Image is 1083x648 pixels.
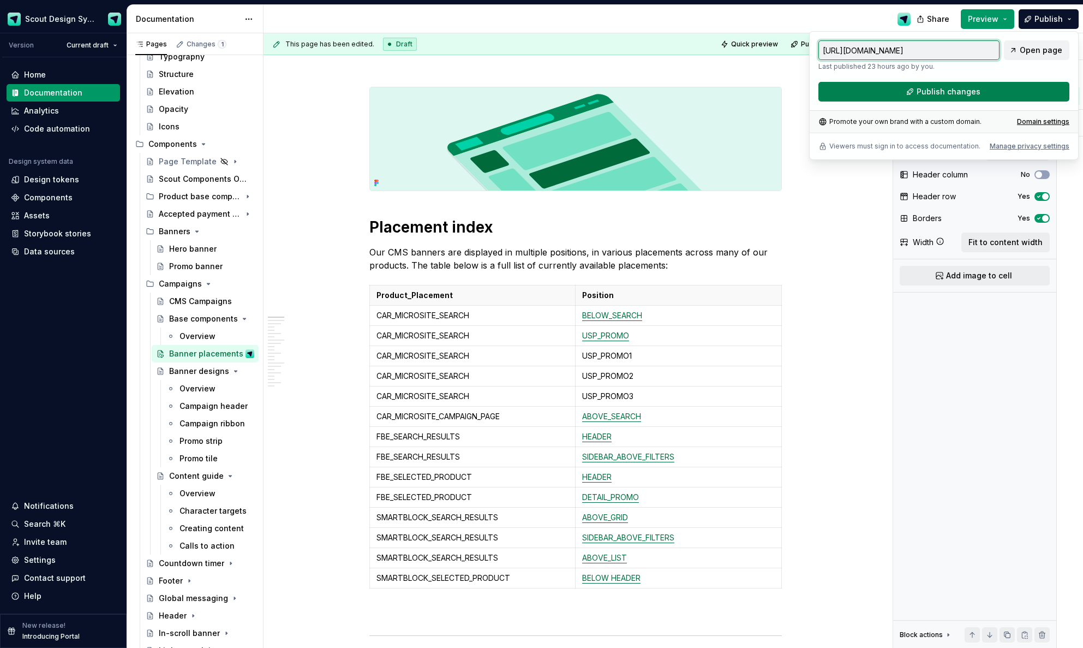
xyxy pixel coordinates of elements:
div: Footer [159,575,183,586]
div: Header column [913,169,968,180]
div: Settings [24,555,56,566]
div: Banner designs [169,366,229,377]
a: In-scroll banner [141,625,259,642]
p: CAR_MICROSITE_SEARCH [376,310,569,321]
div: Borders [913,213,942,224]
p: FBE_SELECTED_PRODUCT [376,492,569,503]
div: Overview [179,331,216,342]
a: Campaign header [162,397,259,415]
div: Data sources [24,246,75,257]
p: FBE_SEARCH_RESULTS [376,451,569,462]
div: Promo tile [179,453,218,464]
div: Calls to action [179,540,235,551]
button: Publish changes [818,82,1069,102]
div: Icons [159,121,179,132]
div: Block actions [900,631,943,639]
div: Width [913,237,934,248]
p: Viewers must sign in to access documentation. [829,142,980,151]
div: Countdown timer [159,558,224,569]
a: Settings [7,551,120,569]
p: Product_Placement [376,290,569,301]
a: Header [141,607,259,625]
button: Quick preview [717,37,783,52]
p: New release! [22,621,65,630]
a: Home [7,66,120,84]
label: Yes [1018,214,1030,223]
p: Last published 23 hours ago by you. [818,62,1000,71]
p: CAR_MICROSITE_CAMPAIGN_PAGE [376,411,569,422]
a: Storybook stories [7,225,120,242]
button: Search ⌘K [7,515,120,533]
div: Components [24,192,73,203]
a: Overview [162,485,259,502]
div: Header row [913,191,956,202]
p: Position [582,290,775,301]
div: Creating content [179,523,244,534]
div: Analytics [24,105,59,116]
a: BELOW HEADER [582,573,641,582]
a: Page Template [141,153,259,170]
div: Campaigns [159,278,202,289]
p: USP_PROMO3 [582,391,775,402]
a: HEADER [582,472,612,481]
div: Documentation [136,14,239,25]
div: Banners [159,226,190,237]
p: FBE_SELECTED_PRODUCT [376,472,569,483]
a: Documentation [7,84,120,102]
div: Structure [159,69,194,80]
div: Help [24,591,41,602]
a: Invite team [7,533,120,551]
div: Block actions [900,627,953,643]
a: Hero banner [152,240,259,258]
div: Accepted payment types [159,209,241,219]
div: CMS Campaigns [169,296,232,307]
p: FBE_SEARCH_RESULTS [376,431,569,442]
span: Fit to content width [968,237,1043,248]
div: Notifications [24,501,74,512]
span: 1 [218,40,226,49]
a: Base components [152,310,259,328]
p: SMARTBLOCK_SEARCH_RESULTS [376,552,569,563]
a: Opacity [141,100,259,118]
button: Manage privacy settings [990,142,1069,151]
label: No [1021,170,1030,179]
button: Scout Design SystemDesign Ops [2,7,124,31]
p: SMARTBLOCK_SEARCH_RESULTS [376,532,569,543]
a: Promo banner [152,258,259,275]
a: ABOVE_SEARCH [582,412,641,421]
p: SMARTBLOCK_SELECTED_PRODUCT [376,573,569,584]
div: In-scroll banner [159,628,220,639]
a: Campaign ribbon [162,415,259,432]
div: Promo strip [179,436,223,447]
p: SMARTBLOCK_SEARCH_RESULTS [376,512,569,523]
a: Elevation [141,83,259,100]
a: Content guide [152,467,259,485]
a: Banner placementsDesign Ops [152,345,259,362]
span: Publish [1034,14,1063,25]
a: Scout Components Overview [141,170,259,188]
div: Contact support [24,573,86,584]
span: Draft [396,40,412,49]
div: Promote your own brand with a custom domain. [818,117,982,126]
h1: Placement index [369,217,782,237]
div: Scout Design System [25,14,95,25]
button: Add image to cell [900,266,1050,286]
div: Opacity [159,104,188,115]
div: Promo banner [169,261,223,272]
p: USP_PROMO1 [582,350,775,361]
div: Storybook stories [24,228,91,239]
a: Assets [7,207,120,224]
p: CAR_MICROSITE_SEARCH [376,391,569,402]
a: DETAIL_PROMO [582,492,639,502]
a: Promo tile [162,450,259,467]
img: Design Ops [108,13,121,26]
a: Icons [141,118,259,135]
div: Page Template [159,156,217,167]
button: Publish [1019,9,1079,29]
div: Invite team [24,537,67,548]
a: Character targets [162,502,259,520]
div: Header [159,610,187,621]
p: CAR_MICROSITE_SEARCH [376,330,569,341]
a: Domain settings [1017,117,1069,126]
